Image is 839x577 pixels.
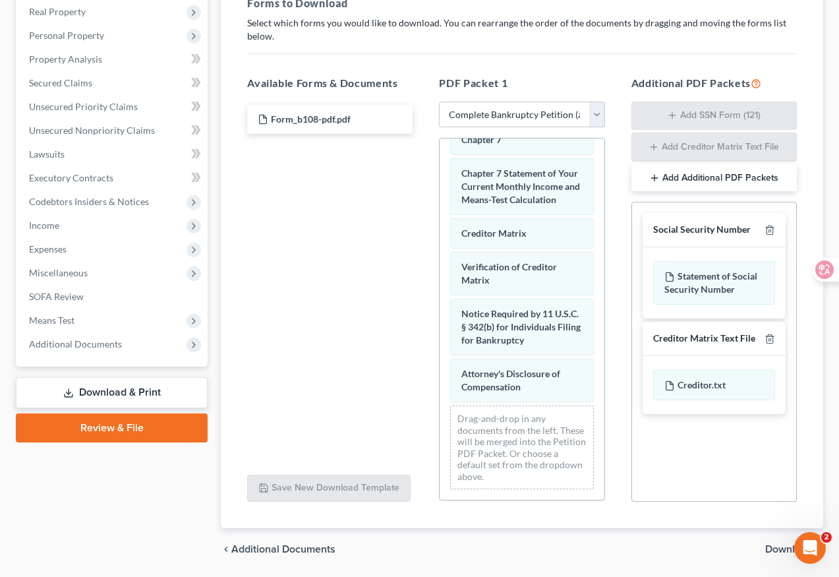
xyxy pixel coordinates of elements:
a: Download & Print [16,377,208,408]
a: chevron_left Additional Documents [221,544,335,555]
button: Add Additional PDF Packets [631,164,797,192]
div: Drag-and-drop in any documents from the left. These will be merged into the Petition PDF Packet. ... [450,406,593,489]
span: Attorney's Disclosure of Compensation [461,368,560,392]
span: Real Property [29,6,86,17]
span: Notice Required by 11 U.S.C. § 342(b) for Individuals Filing for Bankruptcy [461,308,581,346]
span: Income [29,220,59,231]
span: Miscellaneous [29,267,88,278]
span: Chapter 7 Statement of Your Current Monthly Income and Means-Test Calculation [461,167,580,205]
span: Additional Documents [231,544,335,555]
h5: PDF Packet 1 [439,75,604,91]
div: Creditor.txt [653,370,775,400]
h5: Additional PDF Packets [631,75,797,91]
button: Download chevron_right [765,544,823,555]
i: chevron_left [221,544,231,555]
span: Secured Claims [29,77,92,88]
span: Means Test [29,315,74,326]
div: Social Security Number [653,224,751,236]
span: Verification of Creditor Matrix [461,261,557,286]
span: Executory Contracts [29,172,113,183]
span: SOFA Review [29,291,84,302]
span: Lawsuits [29,148,65,160]
span: Creditor Matrix [461,228,527,239]
span: Personal Property [29,30,104,41]
button: Add Creditor Matrix Text File [631,133,797,162]
h5: Available Forms & Documents [247,75,413,91]
span: 2 [821,532,832,543]
div: Creditor Matrix Text File [653,332,755,345]
div: Statement of Social Security Number [653,261,775,305]
span: Expenses [29,243,67,255]
span: Property Analysis [29,53,102,65]
a: Unsecured Nonpriority Claims [18,119,208,142]
span: Form_b108-pdf.pdf [271,113,351,125]
a: Lawsuits [18,142,208,166]
a: Review & File [16,413,208,442]
span: Download [765,544,813,555]
span: Unsecured Priority Claims [29,101,138,112]
a: Property Analysis [18,47,208,71]
p: Select which forms you would like to download. You can rearrange the order of the documents by dr... [247,16,797,43]
a: Executory Contracts [18,166,208,190]
span: Unsecured Nonpriority Claims [29,125,155,136]
span: Additional Documents [29,338,122,349]
button: Add SSN Form (121) [631,102,797,131]
iframe: Intercom live chat [794,532,826,564]
a: SOFA Review [18,285,208,309]
span: Codebtors Insiders & Notices [29,196,149,207]
button: Save New Download Template [247,475,411,502]
a: Secured Claims [18,71,208,95]
a: Unsecured Priority Claims [18,95,208,119]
